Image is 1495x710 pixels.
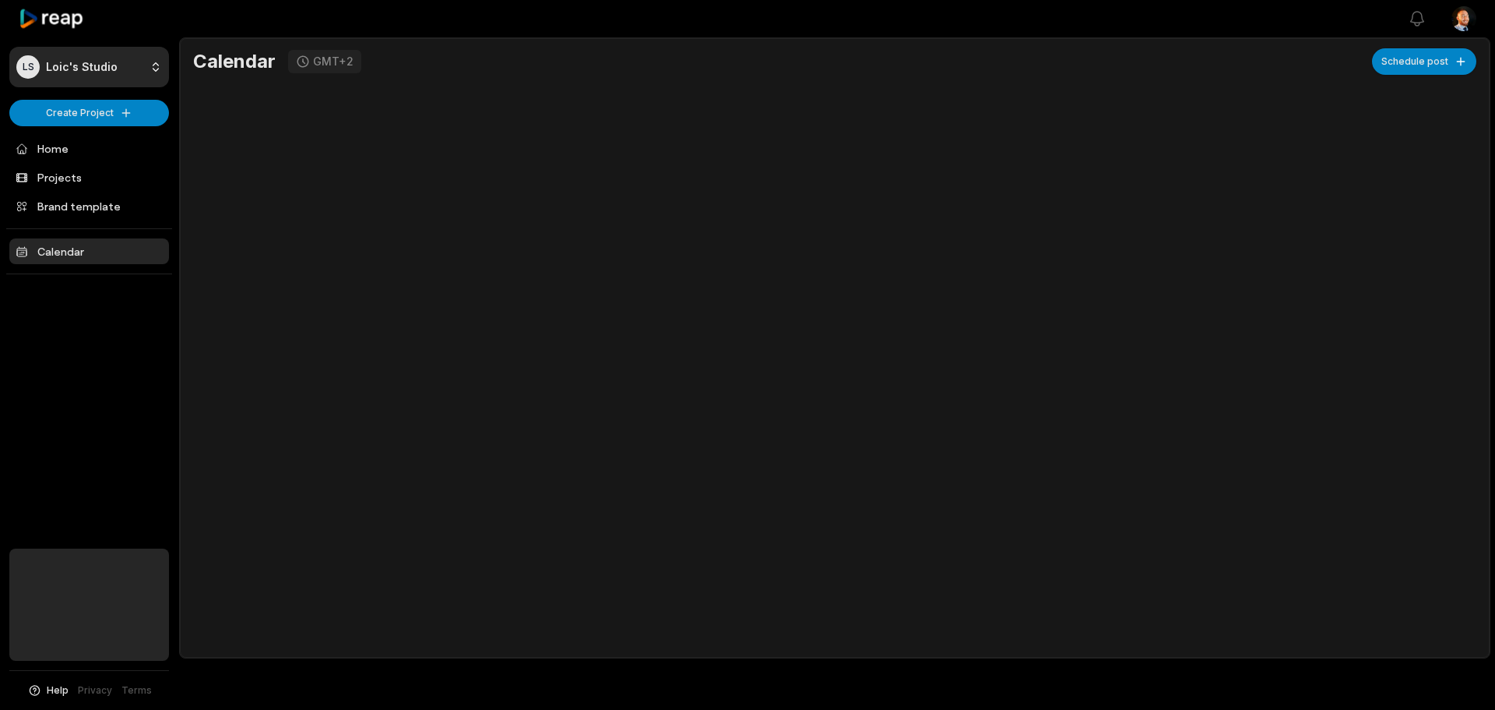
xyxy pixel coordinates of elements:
a: Projects [9,164,169,190]
p: Loic's Studio [46,60,118,74]
a: Terms [121,684,152,698]
a: Privacy [78,684,112,698]
span: Help [47,684,69,698]
h1: Calendar [193,50,276,73]
button: Schedule post [1372,48,1476,75]
div: LS [16,55,40,79]
button: Create Project [9,100,169,126]
div: GMT+2 [313,55,354,69]
a: Brand template [9,193,169,219]
a: Calendar [9,238,169,264]
button: Help [27,684,69,698]
a: Home [9,136,169,161]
